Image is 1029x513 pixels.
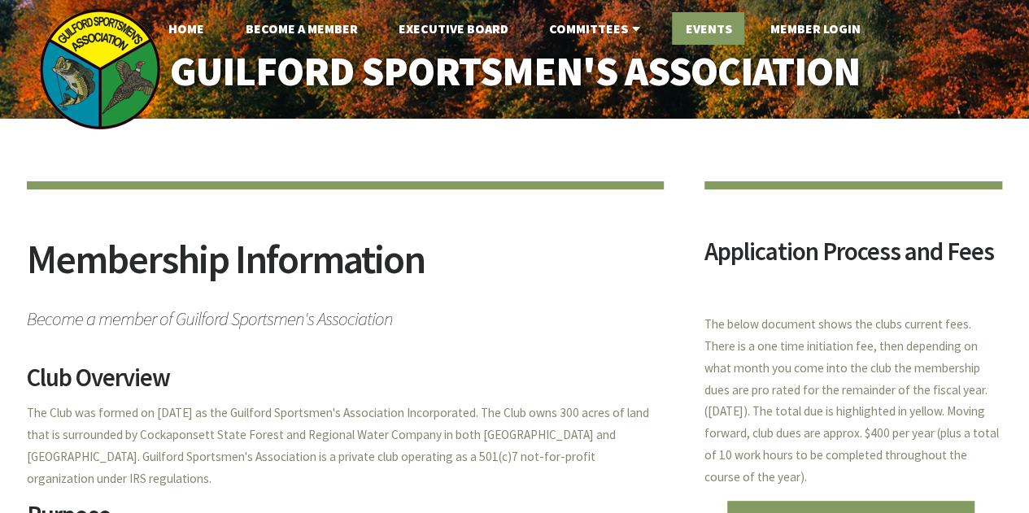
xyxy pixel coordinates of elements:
[27,300,664,328] span: Become a member of Guilford Sportsmen's Association
[155,12,217,45] a: Home
[672,12,744,45] a: Events
[27,239,664,300] h2: Membership Information
[704,314,1003,489] p: The below document shows the clubs current fees. There is a one time initiation fee, then dependi...
[536,12,657,45] a: Committees
[233,12,371,45] a: Become A Member
[39,8,161,130] img: logo_sm.png
[757,12,874,45] a: Member Login
[27,402,664,489] p: The Club was formed on [DATE] as the Guilford Sportsmen's Association Incorporated. The Club owns...
[386,12,521,45] a: Executive Board
[135,37,894,107] a: Guilford Sportsmen's Association
[704,239,1003,276] h2: Application Process and Fees
[27,365,664,402] h2: Club Overview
